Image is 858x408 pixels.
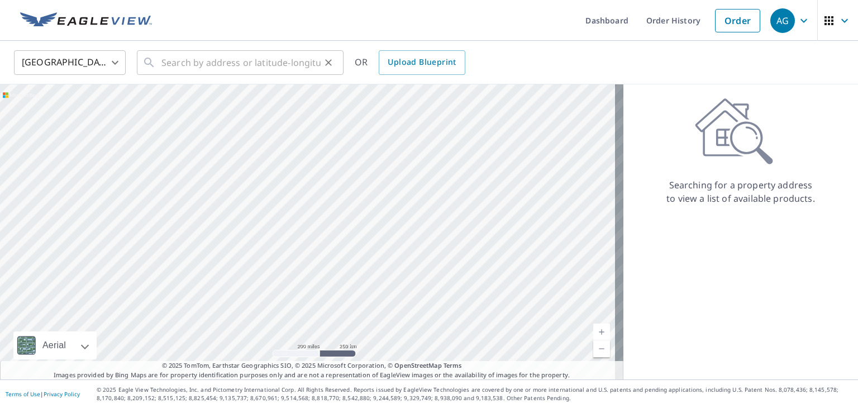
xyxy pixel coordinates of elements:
[39,331,69,359] div: Aerial
[97,386,852,402] p: © 2025 Eagle View Technologies, Inc. and Pictometry International Corp. All Rights Reserved. Repo...
[388,55,456,69] span: Upload Blueprint
[593,340,610,357] a: Current Level 5, Zoom Out
[13,331,97,359] div: Aerial
[14,47,126,78] div: [GEOGRAPHIC_DATA]
[162,361,462,371] span: © 2025 TomTom, Earthstar Geographics SIO, © 2025 Microsoft Corporation, ©
[161,47,321,78] input: Search by address or latitude-longitude
[715,9,760,32] a: Order
[593,324,610,340] a: Current Level 5, Zoom In
[321,55,336,70] button: Clear
[770,8,795,33] div: AG
[20,12,152,29] img: EV Logo
[6,391,80,397] p: |
[6,390,40,398] a: Terms of Use
[666,178,816,205] p: Searching for a property address to view a list of available products.
[394,361,441,369] a: OpenStreetMap
[44,390,80,398] a: Privacy Policy
[444,361,462,369] a: Terms
[379,50,465,75] a: Upload Blueprint
[355,50,465,75] div: OR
